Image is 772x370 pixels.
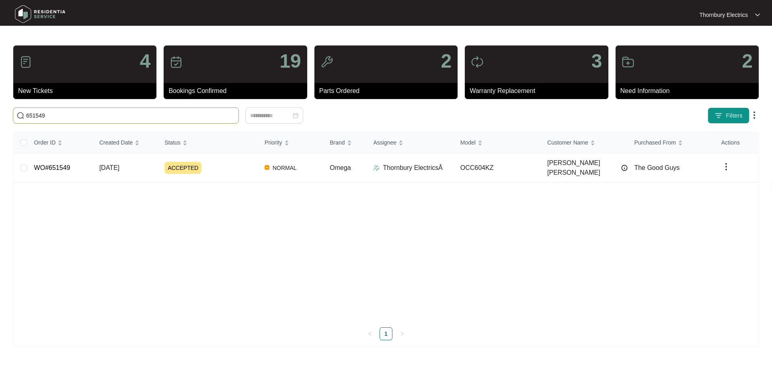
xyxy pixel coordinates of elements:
th: Actions [715,132,758,153]
a: 1 [380,328,392,340]
span: Priority [265,138,282,147]
img: icon [320,56,333,68]
span: [DATE] [99,164,119,171]
img: dropdown arrow [721,162,731,172]
p: 4 [140,52,151,71]
img: Vercel Logo [265,165,269,170]
img: Assigner Icon [373,165,380,171]
button: left [363,327,376,340]
li: 1 [380,327,392,340]
th: Assignee [367,132,454,153]
img: filter icon [715,112,723,120]
span: [PERSON_NAME] [PERSON_NAME] [547,158,617,178]
button: right [396,327,409,340]
span: Assignee [373,138,396,147]
th: Customer Name [541,132,628,153]
span: left [368,331,372,336]
p: Warranty Replacement [470,86,608,96]
th: Model [454,132,541,153]
p: Need Information [620,86,759,96]
li: Previous Page [363,327,376,340]
img: dropdown arrow [755,13,760,17]
span: Created Date [99,138,133,147]
img: dropdown arrow [749,110,759,120]
span: Filters [726,112,743,120]
img: icon [471,56,484,68]
span: Order ID [34,138,56,147]
a: WO#651549 [34,164,70,171]
th: Order ID [28,132,93,153]
p: Bookings Confirmed [168,86,307,96]
p: Parts Ordered [319,86,458,96]
img: search-icon [16,112,25,120]
span: ACCEPTED [164,162,201,174]
img: residentia service logo [12,2,68,26]
input: Search by Order Id, Assignee Name, Customer Name, Brand and Model [26,111,235,120]
img: icon [19,56,32,68]
span: Omega [330,164,351,171]
p: Thornbury Electrics [699,11,748,19]
span: right [400,331,404,336]
img: icon [622,56,634,68]
p: 2 [441,52,452,71]
span: Status [164,138,181,147]
span: Model [460,138,476,147]
span: Purchased From [634,138,675,147]
th: Status [158,132,258,153]
span: NORMAL [269,163,300,173]
p: 19 [279,52,301,71]
th: Priority [258,132,323,153]
td: OCC604KZ [454,153,541,183]
th: Created Date [93,132,158,153]
th: Brand [323,132,367,153]
img: icon [170,56,183,68]
li: Next Page [396,327,409,340]
span: Brand [330,138,345,147]
p: 2 [742,52,753,71]
span: The Good Guys [634,164,680,171]
p: 3 [591,52,602,71]
span: Customer Name [547,138,588,147]
p: New Tickets [18,86,156,96]
th: Purchased From [628,132,715,153]
button: filter iconFilters [708,107,749,124]
p: Thornbury ElectricsÂ [383,163,443,173]
img: Info icon [621,165,628,171]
